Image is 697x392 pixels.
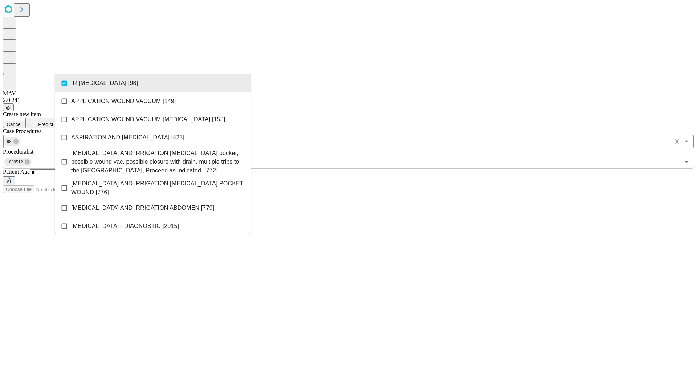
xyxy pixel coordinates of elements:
[4,137,20,146] div: 98
[4,158,32,166] div: 1000512
[25,118,59,128] button: Predict
[71,204,214,212] span: [MEDICAL_DATA] AND IRRIGATION ABDOMEN [779]
[71,79,138,87] span: IR [MEDICAL_DATA] [98]
[3,128,41,134] span: Scheduled Procedure
[71,222,179,230] span: [MEDICAL_DATA] - DIAGNOSTIC [2015]
[38,122,53,127] span: Predict
[6,105,11,110] span: @
[3,90,694,97] div: MAY
[3,97,694,103] div: 2.0.241
[3,111,41,117] span: Create new item
[71,149,245,175] span: [MEDICAL_DATA] AND IRRIGATION [MEDICAL_DATA] pocket, possible wound vac, possible closure with dr...
[71,115,225,124] span: APPLICATION WOUND VACUUM [MEDICAL_DATA] [155]
[71,97,176,106] span: APPLICATION WOUND VACUUM [149]
[71,179,245,197] span: [MEDICAL_DATA] AND IRRIGATION [MEDICAL_DATA] POCKET WOUND [776]
[3,121,25,128] button: Cancel
[672,136,682,147] button: Clear
[4,138,15,146] span: 98
[3,169,30,175] span: Patient Age
[4,158,26,166] span: 1000512
[3,103,14,111] button: @
[681,136,692,147] button: Close
[681,157,692,167] button: Open
[3,148,33,155] span: Proceduralist
[71,133,184,142] span: ASPIRATION AND [MEDICAL_DATA] [423]
[7,122,22,127] span: Cancel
